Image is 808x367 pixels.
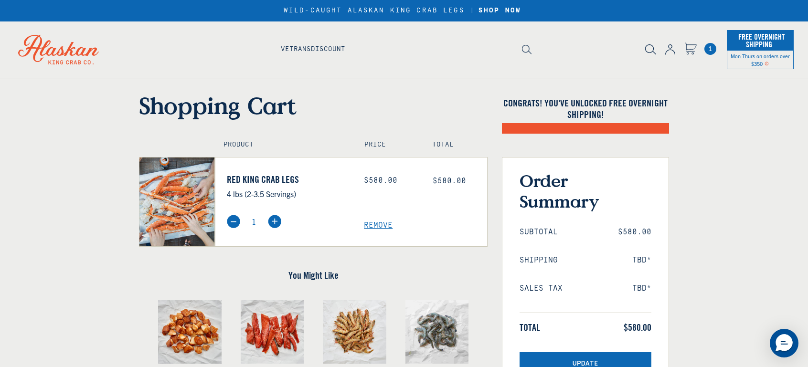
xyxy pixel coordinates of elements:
span: Sales Tax [520,284,563,293]
img: Caledonia blue prawns on parchment paper [405,300,469,364]
img: search [645,44,656,55]
h3: Order Summary [520,170,651,211]
img: minus [227,215,240,228]
div: Messenger Dummy Widget [770,329,798,357]
p: 4 lbs (2-3.5 Servings) [227,188,350,200]
h4: You Might Like [139,270,488,281]
a: Red King Crab Legs [227,174,350,185]
span: $580.00 [433,177,466,185]
h4: Congrats! You've unlocked FREE OVERNIGHT SHIPPING! [502,97,669,120]
img: Smoked Weathervane Scallops [158,300,222,364]
span: Shipping [520,256,558,265]
strong: SHOP NOW [478,7,521,14]
div: $580.00 [364,176,418,185]
span: $580.00 [624,322,651,333]
img: plus [268,215,281,228]
h4: Price [364,141,411,149]
span: Subtotal [520,228,558,237]
input: Search Alaskan King Crab Co. [276,41,522,58]
img: Sockeye Salmon Candy Strips [241,300,304,364]
a: Remove [364,221,487,230]
div: WILD-CAUGHT ALASKAN KING CRAB LEGS | [284,7,524,15]
a: Cart [684,42,697,56]
img: Red King Crab Legs - 4 lbs (2-3.5 Servings) [139,157,214,246]
img: account [665,44,675,55]
img: Skull Island Prawns [323,300,386,364]
a: Cart [704,43,716,55]
img: Alaskan King Crab Co. logo [5,21,112,78]
span: Free Overnight Shipping [736,30,785,52]
span: Mon-Thurs on orders over $350 [731,52,790,67]
span: $580.00 [618,228,651,237]
h4: Total [432,141,479,149]
span: 1 [704,43,716,55]
h1: Shopping Cart [139,92,488,119]
a: SHOP NOW [475,7,524,15]
img: search [522,45,532,54]
span: Total [520,322,540,333]
h4: Product [223,141,344,149]
span: Shipping Notice Icon [765,60,769,67]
